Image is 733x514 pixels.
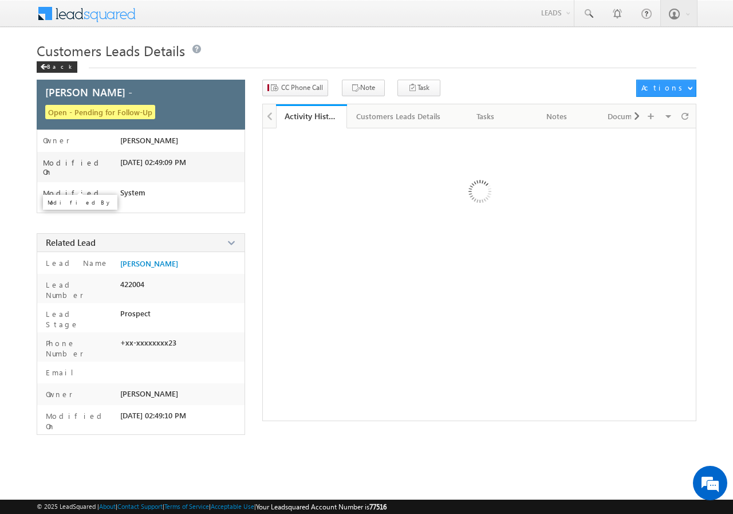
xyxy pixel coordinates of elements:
[120,158,186,167] span: [DATE] 02:49:09 PM
[37,41,185,60] span: Customers Leads Details
[45,87,132,97] span: [PERSON_NAME] -
[117,503,163,510] a: Contact Support
[342,80,385,96] button: Note
[285,111,338,121] div: Activity History
[120,188,145,197] span: System
[164,503,209,510] a: Terms of Service
[120,338,176,347] span: +xx-xxxxxxxx23
[120,259,178,268] a: [PERSON_NAME]
[451,104,522,128] a: Tasks
[120,136,178,145] span: [PERSON_NAME]
[45,105,155,119] span: Open - Pending for Follow-Up
[397,80,440,96] button: Task
[262,80,328,96] button: CC Phone Call
[276,104,347,127] li: Activity History
[43,189,120,207] label: Modified By
[46,237,96,248] span: Related Lead
[369,503,387,511] span: 77516
[211,503,254,510] a: Acceptable Use
[281,83,323,93] span: CC Phone Call
[593,104,664,128] a: Documents
[120,411,186,420] span: [DATE] 02:49:10 PM
[356,109,440,123] div: Customers Leads Details
[460,109,511,123] div: Tasks
[120,280,144,289] span: 422004
[43,367,82,378] label: Email
[636,80,696,97] button: Actions
[43,158,120,176] label: Modified On
[347,104,451,128] a: Customers Leads Details
[43,411,115,431] label: Modified On
[43,338,115,359] label: Phone Number
[43,389,73,399] label: Owner
[120,389,178,398] span: [PERSON_NAME]
[522,104,593,128] a: Notes
[48,198,113,206] p: Modified By
[43,309,115,329] label: Lead Stage
[37,501,387,512] span: © 2025 LeadSquared | | | | |
[276,104,347,128] a: Activity History
[43,136,70,145] label: Owner
[531,109,582,123] div: Notes
[641,83,687,93] div: Actions
[120,309,151,318] span: Prospect
[420,134,538,253] img: Loading ...
[602,109,653,123] div: Documents
[99,503,116,510] a: About
[43,258,109,268] label: Lead Name
[43,280,115,300] label: Lead Number
[37,61,77,73] div: Back
[256,503,387,511] span: Your Leadsquared Account Number is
